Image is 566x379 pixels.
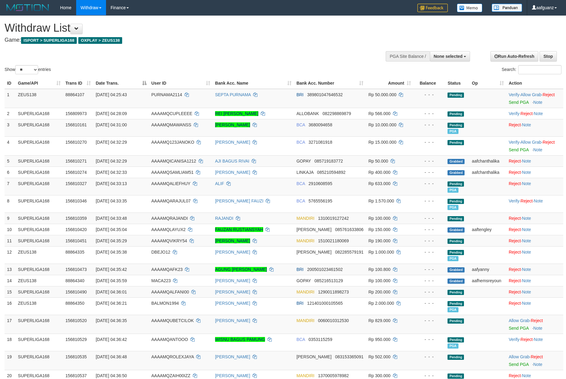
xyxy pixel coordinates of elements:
[509,278,521,283] a: Reject
[447,123,464,128] span: Pending
[416,226,443,233] div: - - -
[509,198,519,203] a: Verify
[5,22,371,34] h1: Withdraw List
[296,170,313,175] span: LINKAJA
[522,278,531,283] a: Note
[447,279,465,284] span: Grabbed
[5,78,16,89] th: ID
[5,155,16,167] td: 5
[296,238,314,243] span: MANDIRI
[509,337,519,342] a: Verify
[509,181,521,186] a: Reject
[16,167,63,178] td: SUPERLIGA168
[309,198,332,203] span: Copy 5765556195 to clipboard
[65,170,87,175] span: 156810274
[416,139,443,145] div: - - -
[65,318,87,323] span: 156810520
[522,159,531,163] a: Note
[151,301,179,306] span: BALMON1994
[522,373,531,378] a: Note
[5,136,16,155] td: 4
[65,290,87,294] span: 156810490
[5,119,16,136] td: 3
[65,159,87,163] span: 156810271
[96,122,127,127] span: [DATE] 04:31:00
[416,122,443,128] div: - - -
[416,266,443,272] div: - - -
[65,92,84,97] span: 88864107
[368,238,390,243] span: Rp 190.000
[522,227,531,232] a: Note
[215,301,250,306] a: [PERSON_NAME]
[413,78,445,89] th: Balance
[96,267,127,272] span: [DATE] 04:35:42
[368,140,396,145] span: Rp 15.000.000
[457,4,483,12] img: Button%20Memo.svg
[318,216,349,221] span: Copy 1310019127242 to clipboard
[151,278,171,283] span: MACA223
[65,181,87,186] span: 156810327
[506,119,563,136] td: ·
[509,92,519,97] a: Verify
[65,216,87,221] span: 156810359
[447,170,465,175] span: Grabbed
[469,78,506,89] th: Op: activate to sort column ascending
[151,198,191,203] span: AAAAMQARAJUL07
[506,264,563,275] td: ·
[469,167,506,178] td: aafchanthalika
[16,315,63,334] td: SUPERLIGA168
[533,147,543,152] a: Note
[215,373,250,378] a: [PERSON_NAME]
[368,111,390,116] span: Rp 566.000
[506,136,563,155] td: · ·
[509,159,521,163] a: Reject
[509,238,521,243] a: Reject
[416,92,443,98] div: - - -
[416,169,443,175] div: - - -
[296,267,303,272] span: BRI
[521,111,533,116] a: Reject
[368,250,394,254] span: Rp 1.000.000
[151,181,190,186] span: AAAAMQALIEFHUY
[522,170,531,175] a: Note
[16,78,63,89] th: Game/API: activate to sort column ascending
[96,278,127,283] span: [DATE] 04:35:59
[509,326,529,331] a: Send PGA
[522,216,531,221] a: Note
[531,354,543,359] a: Reject
[215,92,251,97] a: SEPTA PURNAMA
[534,337,543,342] a: Note
[151,92,182,97] span: PURNAMA2114
[96,227,127,232] span: [DATE] 04:35:04
[296,159,311,163] span: GOPAY
[16,155,63,167] td: SUPERLIGA168
[93,78,149,89] th: Date Trans.: activate to sort column descending
[215,159,249,163] a: AJI BAGUS RIVAI
[368,122,396,127] span: Rp 10.000.000
[96,159,127,163] span: [DATE] 04:32:29
[521,92,541,97] a: Allow Grab
[215,170,250,175] a: [PERSON_NAME]
[543,92,555,97] a: Reject
[416,198,443,204] div: - - -
[368,278,390,283] span: Rp 100.000
[430,51,470,61] button: None selected
[296,278,311,283] span: GOPAY
[309,122,332,127] span: Copy 3680094658 to clipboard
[506,195,563,212] td: · ·
[5,264,16,275] td: 13
[506,108,563,119] td: · ·
[96,238,127,243] span: [DATE] 04:35:29
[151,318,194,323] span: AAAAMQUBETCILOK
[522,181,531,186] a: Note
[506,315,563,334] td: ·
[96,250,127,254] span: [DATE] 04:35:38
[533,326,543,331] a: Note
[151,216,188,221] span: AAAAMQRAJANDI
[151,238,187,243] span: AAAAMQVIKRY54
[296,290,314,294] span: MANDIRI
[16,89,63,108] td: ZEUS138
[447,111,464,117] span: Pending
[509,362,529,367] a: Send PGA
[509,227,521,232] a: Reject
